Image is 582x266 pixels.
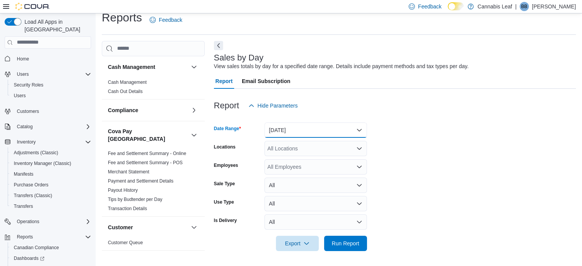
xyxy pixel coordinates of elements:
span: Customers [14,106,91,116]
span: Security Roles [11,80,91,90]
button: All [264,178,367,193]
a: Transaction Details [108,206,147,211]
button: Compliance [108,106,188,114]
span: Manifests [11,170,91,179]
span: Export [280,236,314,251]
button: Home [2,53,94,64]
div: View sales totals by day for a specified date range. Details include payment methods and tax type... [214,62,469,70]
span: Cash Out Details [108,88,143,95]
span: Email Subscription [242,73,290,89]
button: Catalog [2,121,94,132]
span: Canadian Compliance [14,245,59,251]
button: Reports [14,232,36,242]
span: Purchase Orders [14,182,49,188]
button: Cova Pay [GEOGRAPHIC_DATA] [108,127,188,143]
button: Export [276,236,319,251]
h3: Sales by Day [214,53,264,62]
label: Locations [214,144,236,150]
button: Cash Management [189,62,199,72]
a: Dashboards [11,254,47,263]
a: Dashboards [8,253,94,264]
a: Home [14,54,32,64]
span: Operations [14,217,91,226]
span: Adjustments (Classic) [11,148,91,157]
button: Users [2,69,94,80]
span: Load All Apps in [GEOGRAPHIC_DATA] [21,18,91,33]
label: Date Range [214,126,241,132]
button: Inventory [2,137,94,147]
span: Transfers (Classic) [11,191,91,200]
h3: Customer [108,224,133,231]
a: Manifests [11,170,36,179]
span: Operations [17,219,39,225]
button: Transfers [8,201,94,212]
div: Bobby Bassi [520,2,529,11]
span: Customers [17,108,39,114]
p: [PERSON_NAME] [532,2,576,11]
button: Users [8,90,94,101]
a: Adjustments (Classic) [11,148,61,157]
a: Fee and Settlement Summary - POS [108,160,183,165]
button: Cash Management [108,63,188,71]
a: Customer Queue [108,240,143,245]
button: Transfers (Classic) [8,190,94,201]
span: Customer Queue [108,240,143,246]
a: Merchant Statement [108,169,149,175]
a: Users [11,91,29,100]
button: Customers [2,106,94,117]
span: Feedback [159,16,182,24]
a: Cash Management [108,80,147,85]
span: Inventory Manager (Classic) [11,159,91,168]
span: Report [215,73,233,89]
a: Canadian Compliance [11,243,62,252]
span: Users [14,70,91,79]
button: Hide Parameters [245,98,301,113]
a: Transfers (Classic) [11,191,55,200]
input: Dark Mode [448,2,464,10]
div: Cash Management [102,78,205,99]
h3: Cash Management [108,63,155,71]
a: Purchase Orders [11,180,52,189]
span: Run Report [332,240,359,247]
button: Users [14,70,32,79]
button: Customer [189,223,199,232]
a: Inventory Manager (Classic) [11,159,74,168]
h3: Report [214,101,239,110]
span: Purchase Orders [11,180,91,189]
button: All [264,214,367,230]
button: Adjustments (Classic) [8,147,94,158]
span: Tips by Budtender per Day [108,196,162,202]
button: [DATE] [264,122,367,138]
h1: Reports [102,10,142,25]
a: Tips by Budtender per Day [108,197,162,202]
span: Inventory [14,137,91,147]
button: Operations [14,217,42,226]
span: Manifests [14,171,33,177]
span: Catalog [17,124,33,130]
span: Fee and Settlement Summary - POS [108,160,183,166]
span: Transfers [11,202,91,211]
span: Reports [14,232,91,242]
label: Employees [214,162,238,168]
span: Home [14,54,91,64]
button: Next [214,41,223,50]
button: Compliance [189,106,199,115]
span: Users [17,71,29,77]
span: Dashboards [11,254,91,263]
button: Inventory Manager (Classic) [8,158,94,169]
button: Operations [2,216,94,227]
span: Cash Management [108,79,147,85]
span: Reports [17,234,33,240]
span: Transaction Details [108,206,147,212]
span: Payout History [108,187,138,193]
a: Payout History [108,188,138,193]
label: Use Type [214,199,234,205]
span: Feedback [418,3,441,10]
a: Payment and Settlement Details [108,178,173,184]
span: Security Roles [14,82,43,88]
span: BB [521,2,527,11]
